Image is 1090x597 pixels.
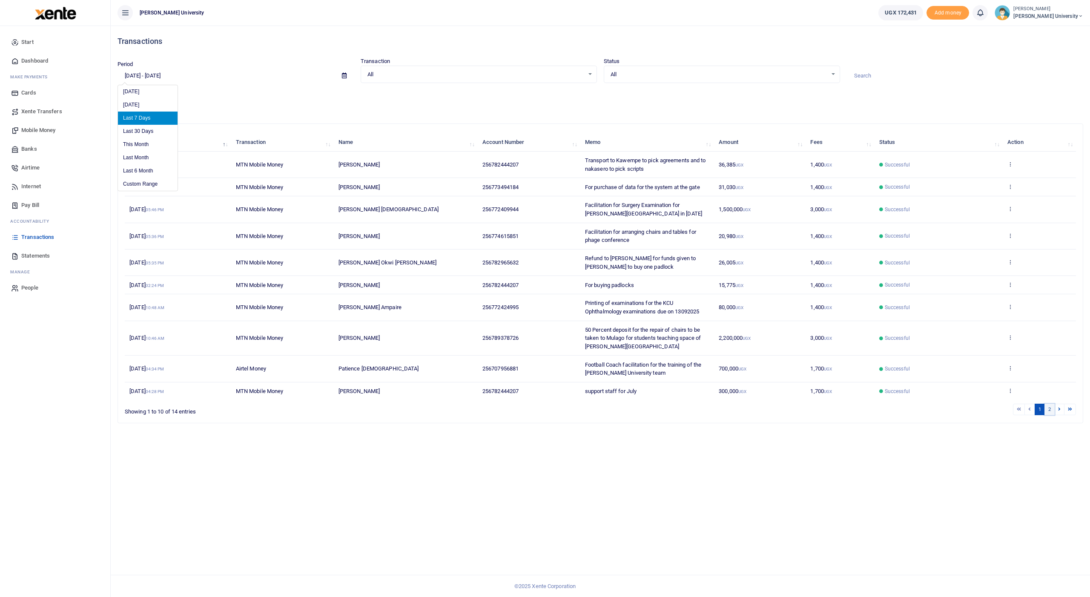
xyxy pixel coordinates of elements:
[585,327,701,350] span: 50 Percent deposit for the repair of chairs to be taken to Mulago for students teaching space of ...
[236,206,284,212] span: MTN Mobile Money
[735,185,743,190] small: UGX
[824,367,832,371] small: UGX
[236,388,284,394] span: MTN Mobile Money
[875,133,1003,152] th: Status: activate to sort column ascending
[585,157,706,172] span: Transport to Kawempe to pick agreements and to nakasero to pick scripts
[7,33,103,52] a: Start
[482,259,519,266] span: 256782965632
[338,206,439,212] span: [PERSON_NAME] [DEMOGRAPHIC_DATA]
[17,219,49,224] span: countability
[7,83,103,102] a: Cards
[129,304,164,310] span: [DATE]
[129,335,164,341] span: [DATE]
[118,37,1083,46] h4: Transactions
[878,5,923,20] a: UGX 172,431
[714,133,806,152] th: Amount: activate to sort column ascending
[885,232,910,240] span: Successful
[482,184,519,190] span: 256773494184
[824,207,832,212] small: UGX
[1035,404,1045,415] a: 1
[585,229,696,244] span: Facilitation for arranging chairs and tables for phage conference
[810,335,832,341] span: 3,000
[338,161,380,168] span: [PERSON_NAME]
[146,234,164,239] small: 05:36 PM
[719,259,743,266] span: 26,005
[129,259,164,266] span: [DATE]
[236,161,284,168] span: MTN Mobile Money
[7,228,103,247] a: Transactions
[146,336,165,341] small: 10:46 AM
[585,255,696,270] span: Refund to [PERSON_NAME] for funds given to [PERSON_NAME] to buy one padlock
[719,282,743,288] span: 15,775
[810,206,832,212] span: 3,000
[482,388,519,394] span: 256782444207
[482,365,519,372] span: 256707956881
[585,300,699,315] span: Printing of examinations for the KCU Ophthalmology examinations due on 13092025
[585,282,634,288] span: For buying padlocks
[743,207,751,212] small: UGX
[735,305,743,310] small: UGX
[231,133,334,152] th: Transaction: activate to sort column ascending
[482,161,519,168] span: 256782444207
[7,102,103,121] a: Xente Transfers
[735,234,743,239] small: UGX
[129,282,164,288] span: [DATE]
[7,52,103,70] a: Dashboard
[585,202,702,217] span: Facilitation for Surgery Examination for [PERSON_NAME][GEOGRAPHIC_DATA] in [DATE]
[338,388,380,394] span: [PERSON_NAME]
[810,304,832,310] span: 1,400
[719,304,743,310] span: 80,000
[885,259,910,267] span: Successful
[482,233,519,239] span: 256774615851
[1013,6,1083,13] small: [PERSON_NAME]
[885,365,910,373] span: Successful
[7,196,103,215] a: Pay Bill
[7,215,103,228] li: Ac
[129,365,164,372] span: [DATE]
[146,261,164,265] small: 05:35 PM
[735,283,743,288] small: UGX
[7,177,103,196] a: Internet
[585,388,637,394] span: support staff for July
[118,98,178,112] li: [DATE]
[7,158,103,177] a: Airtime
[824,234,832,239] small: UGX
[129,233,164,239] span: [DATE]
[824,389,832,394] small: UGX
[806,133,874,152] th: Fees: activate to sort column ascending
[118,164,178,178] li: Last 6 Month
[743,336,751,341] small: UGX
[14,75,48,79] span: ake Payments
[118,69,335,83] input: select period
[478,133,580,152] th: Account Number: activate to sort column ascending
[338,304,402,310] span: [PERSON_NAME] Ampaire
[334,133,478,152] th: Name: activate to sort column ascending
[338,335,380,341] span: [PERSON_NAME]
[738,389,746,394] small: UGX
[885,334,910,342] span: Successful
[482,206,519,212] span: 256772409944
[21,107,62,116] span: Xente Transfers
[995,5,1010,20] img: profile-user
[824,283,832,288] small: UGX
[810,233,832,239] span: 1,400
[885,304,910,311] span: Successful
[735,163,743,167] small: UGX
[21,89,36,97] span: Cards
[847,69,1083,83] input: Search
[885,387,910,395] span: Successful
[118,93,1083,102] p: Download
[824,163,832,167] small: UGX
[719,161,743,168] span: 36,385
[136,9,207,17] span: [PERSON_NAME] University
[338,184,380,190] span: [PERSON_NAME]
[585,184,700,190] span: For purchase of data for the system at the gate
[885,9,917,17] span: UGX 172,431
[236,365,266,372] span: Airtel Money
[7,278,103,297] a: People
[21,126,55,135] span: Mobile Money
[7,265,103,278] li: M
[719,233,743,239] span: 20,980
[482,282,519,288] span: 256782444207
[482,304,519,310] span: 256772424995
